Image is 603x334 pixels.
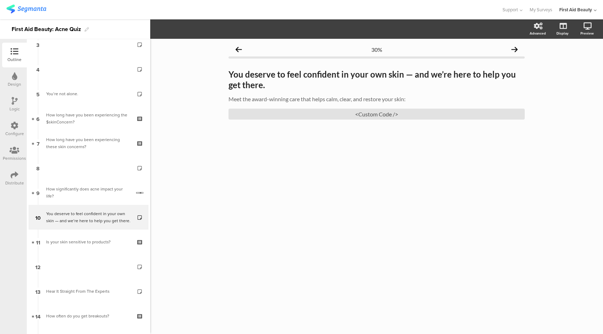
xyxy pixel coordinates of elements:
[46,238,130,245] div: Is your skin sensitive to products?
[580,31,594,36] div: Preview
[29,131,148,156] a: 7 How long have you been experiencing these skin concerns?
[556,31,568,36] div: Display
[29,304,148,328] a: 14 How often do you get breakouts?
[36,115,39,122] span: 6
[29,279,148,304] a: 13 Hear It Straight From The Experts
[29,205,148,230] a: 10 You deserve to feel confident in your own skin — and we’re here to help you get there.
[7,56,22,63] div: Outline
[46,210,130,224] div: You deserve to feel confident in your own skin — and we’re here to help you get there.
[46,111,130,126] div: How long have you been experiencing the $skinConcern?
[29,81,148,106] a: 5 You’re not alone.
[29,32,148,57] a: 3
[29,254,148,279] a: 12
[12,24,81,35] div: First Aid Beauty: Acne Quiz
[530,31,546,36] div: Advanced
[559,6,592,13] div: First Aid Beauty
[37,139,39,147] span: 7
[35,287,41,295] span: 13
[46,136,130,150] div: How long have you been experiencing these skin concerns?
[29,230,148,254] a: 11 Is your skin sensitive to products?
[502,6,518,13] span: Support
[46,186,131,200] div: How significantly does acne impact your life?
[36,238,40,246] span: 11
[229,109,525,120] div: <Custom Code />
[5,180,24,186] div: Distribute
[36,41,39,48] span: 3
[29,156,148,180] a: 8
[35,213,41,221] span: 10
[8,81,21,87] div: Design
[35,263,41,271] span: 12
[29,180,148,205] a: 9 How significantly does acne impact your life?
[229,69,516,90] strong: You deserve to feel confident in your own skin — and we’re here to help you get there.
[46,288,130,295] div: Hear It Straight From The Experts
[46,312,130,320] div: How often do you get breakouts?
[46,90,130,97] div: You’re not alone.
[36,164,39,172] span: 8
[29,57,148,81] a: 4
[36,189,39,196] span: 9
[3,155,26,162] div: Permissions
[36,90,39,98] span: 5
[6,5,46,13] img: segmanta logo
[371,46,382,53] div: 30%
[5,130,24,137] div: Configure
[35,312,41,320] span: 14
[29,106,148,131] a: 6 How long have you been experiencing the $skinConcern?
[229,96,525,102] p: Meet the award-winning care that helps calm, clear, and restore your skin:
[36,65,39,73] span: 4
[10,106,20,112] div: Logic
